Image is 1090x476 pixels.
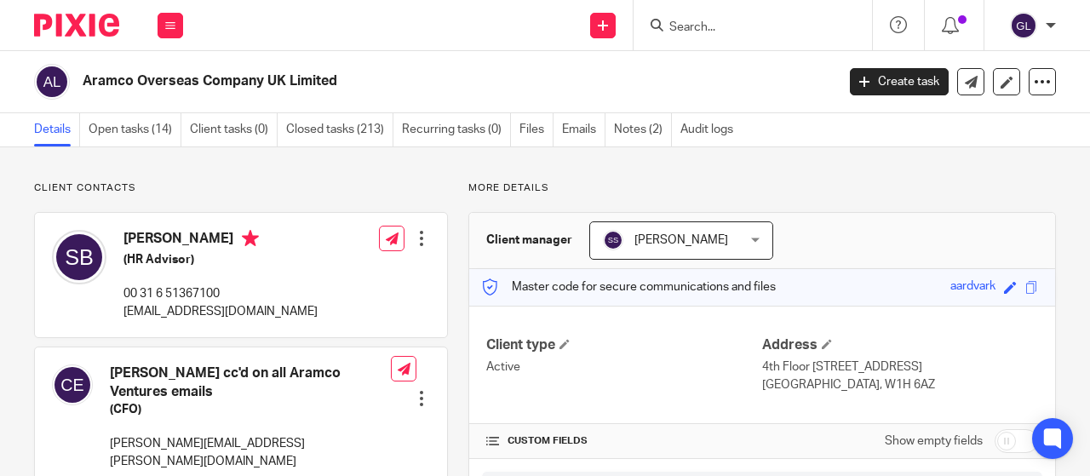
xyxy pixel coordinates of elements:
i: Primary [242,230,259,247]
h4: Client type [486,336,762,354]
a: Notes (2) [614,113,672,146]
img: svg%3E [1010,12,1037,39]
span: [PERSON_NAME] [634,234,728,246]
a: Client tasks (0) [190,113,278,146]
label: Show empty fields [885,433,983,450]
div: aardvark [950,278,995,297]
input: Search [668,20,821,36]
p: Master code for secure communications and files [482,278,776,295]
h4: [PERSON_NAME] [123,230,318,251]
h5: (HR Advisor) [123,251,318,268]
p: 4th Floor [STREET_ADDRESS] [762,358,1038,376]
p: 00 31 6 51367100 [123,285,318,302]
a: Emails [562,113,605,146]
p: [GEOGRAPHIC_DATA], W1H 6AZ [762,376,1038,393]
p: [EMAIL_ADDRESS][DOMAIN_NAME] [123,303,318,320]
img: svg%3E [603,230,623,250]
p: Client contacts [34,181,448,195]
a: Open tasks (14) [89,113,181,146]
p: More details [468,181,1056,195]
h2: Aramco Overseas Company UK Limited [83,72,676,90]
p: [PERSON_NAME][EMAIL_ADDRESS][PERSON_NAME][DOMAIN_NAME] [110,435,391,470]
img: svg%3E [52,230,106,284]
h3: Client manager [486,232,572,249]
img: svg%3E [34,64,70,100]
a: Audit logs [680,113,742,146]
a: Details [34,113,80,146]
img: Pixie [34,14,119,37]
h4: Address [762,336,1038,354]
p: Active [486,358,762,376]
h5: (CFO) [110,401,391,418]
h4: CUSTOM FIELDS [486,434,762,448]
a: Files [519,113,554,146]
h4: [PERSON_NAME] cc'd on all Aramco Ventures emails [110,364,391,401]
a: Recurring tasks (0) [402,113,511,146]
a: Create task [850,68,949,95]
img: svg%3E [52,364,93,405]
a: Closed tasks (213) [286,113,393,146]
